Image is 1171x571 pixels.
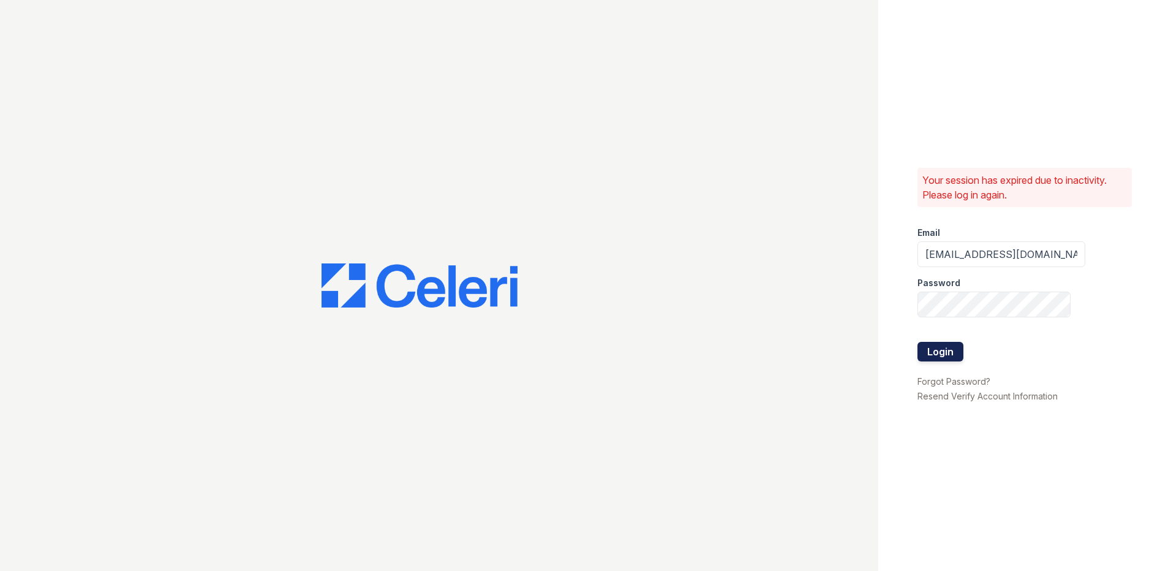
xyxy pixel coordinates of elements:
[917,277,960,289] label: Password
[917,342,963,361] button: Login
[922,173,1127,202] p: Your session has expired due to inactivity. Please log in again.
[322,263,518,308] img: CE_Logo_Blue-a8612792a0a2168367f1c8372b55b34899dd931a85d93a1a3d3e32e68fde9ad4.png
[917,391,1058,401] a: Resend Verify Account Information
[917,376,990,387] a: Forgot Password?
[917,227,940,239] label: Email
